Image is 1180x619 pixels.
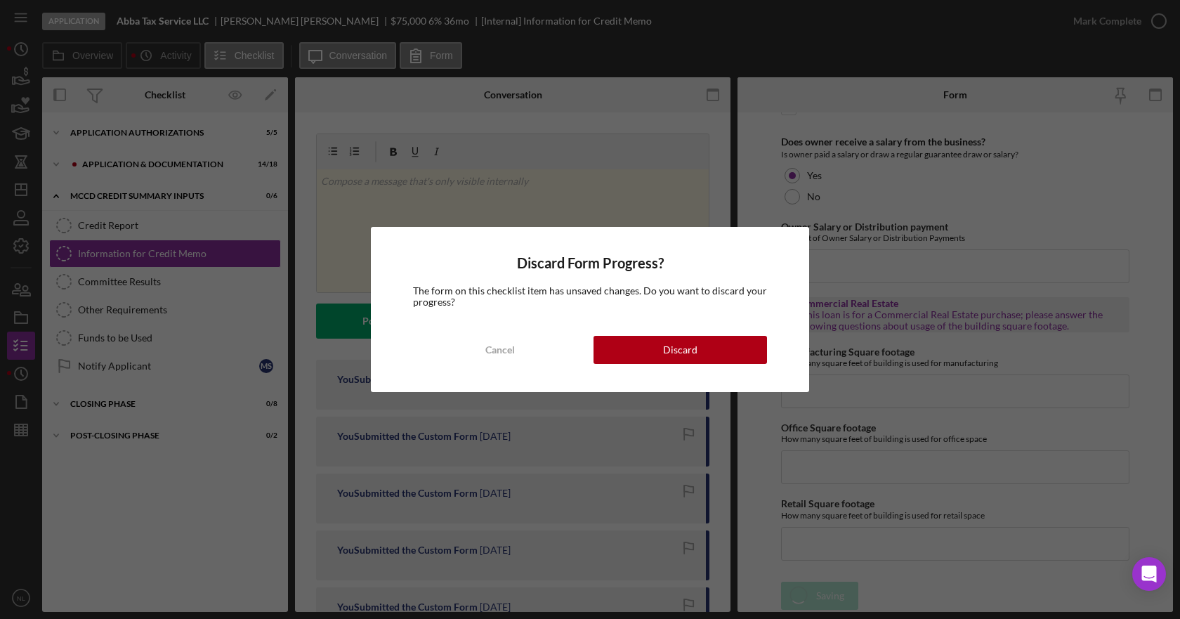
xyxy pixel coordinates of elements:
[413,285,767,308] span: The form on this checklist item has unsaved changes. Do you want to discard your progress?
[413,336,586,364] button: Cancel
[594,336,767,364] button: Discard
[663,336,697,364] div: Discard
[485,336,515,364] div: Cancel
[1132,557,1166,591] div: Open Intercom Messenger
[413,255,767,271] h4: Discard Form Progress?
